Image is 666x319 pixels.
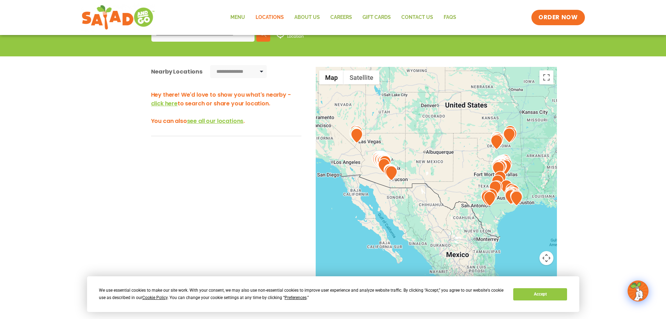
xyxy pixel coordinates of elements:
[438,9,461,26] a: FAQs
[250,9,289,26] a: Locations
[142,295,167,300] span: Cookie Policy
[538,13,578,22] span: ORDER NOW
[344,70,379,84] button: Show satellite imagery
[87,276,579,312] div: Cookie Consent Prompt
[285,295,307,300] span: Preferences
[187,117,244,125] span: see all our locations
[225,9,250,26] a: Menu
[531,10,585,25] a: ORDER NOW
[225,9,461,26] nav: Menu
[151,99,178,108] span: click here
[81,4,155,32] img: new-SAG-logo-768×292
[396,9,438,26] a: Contact Us
[289,9,325,26] a: About Us
[513,288,567,300] button: Accept
[99,287,505,301] div: We use essential cookies to make our site work. With your consent, we may also use non-essential ...
[151,67,202,76] div: Nearby Locations
[325,9,357,26] a: Careers
[539,70,553,84] button: Toggle fullscreen view
[628,281,648,301] img: wpChatIcon
[539,251,553,265] button: Map camera controls
[151,90,301,125] h3: Hey there! We'd love to show you what's nearby - to search or share your location. You can also .
[357,9,396,26] a: GIFT CARDS
[319,70,344,84] button: Show street map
